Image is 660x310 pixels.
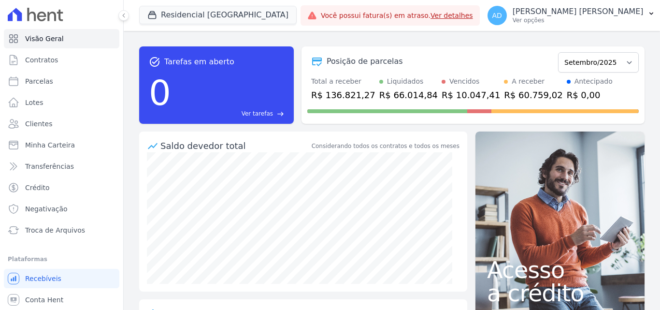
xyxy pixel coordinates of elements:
[4,269,119,288] a: Recebíveis
[25,34,64,44] span: Visão Geral
[4,199,119,219] a: Negativação
[4,72,119,91] a: Parcelas
[25,98,43,107] span: Lotes
[25,274,61,283] span: Recebíveis
[4,221,119,240] a: Troca de Arquivos
[242,109,273,118] span: Ver tarefas
[25,119,52,129] span: Clientes
[321,11,473,21] span: Você possui fatura(s) em atraso.
[513,7,644,16] p: [PERSON_NAME] [PERSON_NAME]
[277,110,284,118] span: east
[149,68,171,118] div: 0
[25,162,74,171] span: Transferências
[8,253,115,265] div: Plataformas
[512,76,545,87] div: A receber
[567,89,613,102] div: R$ 0,00
[160,139,310,152] div: Saldo devedor total
[4,157,119,176] a: Transferências
[25,76,53,86] span: Parcelas
[4,178,119,197] a: Crédito
[25,55,58,65] span: Contratos
[504,89,562,102] div: R$ 60.759,02
[487,258,633,281] span: Acesso
[25,225,85,235] span: Troca de Arquivos
[513,16,644,24] p: Ver opções
[430,12,473,19] a: Ver detalhes
[25,295,63,305] span: Conta Hent
[312,142,459,150] div: Considerando todos os contratos e todos os meses
[25,183,50,192] span: Crédito
[311,89,375,102] div: R$ 136.821,27
[25,140,75,150] span: Minha Carteira
[139,6,297,24] button: Residencial [GEOGRAPHIC_DATA]
[175,109,284,118] a: Ver tarefas east
[327,56,403,67] div: Posição de parcelas
[574,76,613,87] div: Antecipado
[4,135,119,155] a: Minha Carteira
[442,89,500,102] div: R$ 10.047,41
[4,29,119,48] a: Visão Geral
[4,93,119,112] a: Lotes
[487,281,633,305] span: a crédito
[149,56,160,68] span: task_alt
[379,89,438,102] div: R$ 66.014,84
[4,290,119,310] a: Conta Hent
[387,76,424,87] div: Liquidados
[492,12,502,19] span: AD
[449,76,479,87] div: Vencidos
[4,50,119,70] a: Contratos
[4,114,119,133] a: Clientes
[164,56,234,68] span: Tarefas em aberto
[25,204,68,214] span: Negativação
[311,76,375,87] div: Total a receber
